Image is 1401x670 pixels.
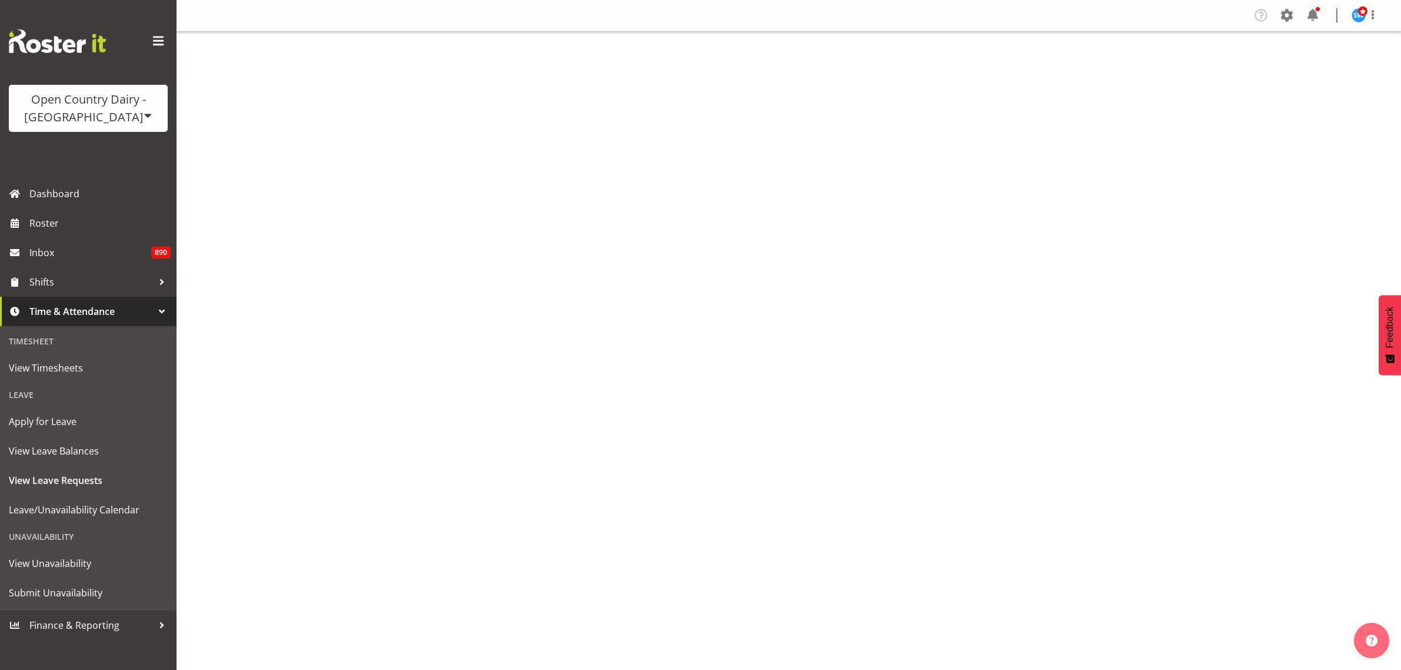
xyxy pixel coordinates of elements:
[3,329,174,353] div: Timesheet
[29,303,153,320] span: Time & Attendance
[9,555,168,572] span: View Unavailability
[29,273,153,291] span: Shifts
[9,501,168,519] span: Leave/Unavailability Calendar
[29,185,171,203] span: Dashboard
[3,436,174,466] a: View Leave Balances
[3,407,174,436] a: Apply for Leave
[1385,307,1395,348] span: Feedback
[1379,295,1401,375] button: Feedback - Show survey
[9,584,168,602] span: Submit Unavailability
[21,91,156,126] div: Open Country Dairy - [GEOGRAPHIC_DATA]
[3,383,174,407] div: Leave
[29,214,171,232] span: Roster
[3,353,174,383] a: View Timesheets
[3,495,174,525] a: Leave/Unavailability Calendar
[29,244,151,261] span: Inbox
[1366,635,1377,646] img: help-xxl-2.png
[151,247,171,258] span: 890
[9,359,168,377] span: View Timesheets
[9,29,106,53] img: Rosterit website logo
[9,413,168,430] span: Apply for Leave
[3,549,174,578] a: View Unavailability
[1352,8,1366,22] img: steve-webb8258.jpg
[3,525,174,549] div: Unavailability
[9,442,168,460] span: View Leave Balances
[9,472,168,489] span: View Leave Requests
[29,616,153,634] span: Finance & Reporting
[3,466,174,495] a: View Leave Requests
[3,578,174,608] a: Submit Unavailability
